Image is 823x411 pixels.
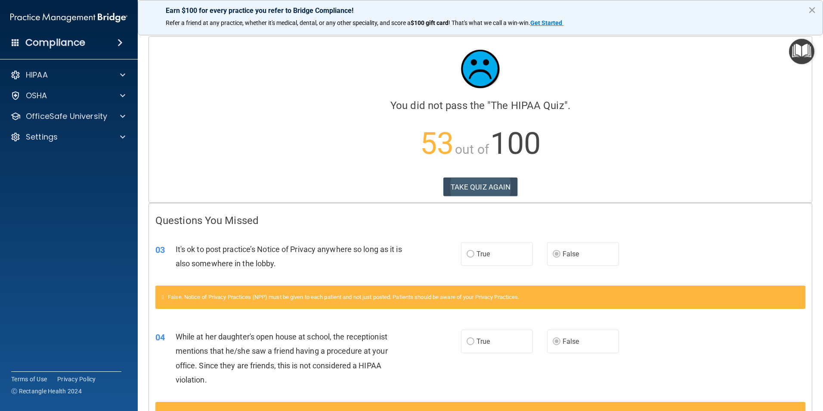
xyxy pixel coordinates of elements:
span: True [476,337,490,346]
input: True [467,339,474,345]
span: 03 [155,245,165,255]
input: True [467,251,474,258]
strong: $100 gift card [411,19,449,26]
span: False [563,250,579,258]
a: HIPAA [10,70,125,80]
p: OSHA [26,90,47,101]
span: 53 [420,126,454,161]
img: sad_face.ecc698e2.jpg [455,43,506,95]
h4: You did not pass the " ". [155,100,805,111]
a: Privacy Policy [57,375,96,383]
a: Terms of Use [11,375,47,383]
span: out of [455,142,489,157]
p: HIPAA [26,70,48,80]
input: False [553,339,560,345]
a: OfficeSafe University [10,111,125,121]
span: 04 [155,332,165,342]
span: 100 [490,126,541,161]
p: Settings [26,132,58,142]
span: It's ok to post practice’s Notice of Privacy anywhere so long as it is also somewhere in the lobby. [176,245,402,268]
button: Open Resource Center [789,39,814,64]
strong: Get Started [530,19,562,26]
img: PMB logo [10,9,127,26]
span: ! That's what we call a win-win. [449,19,530,26]
p: Earn $100 for every practice you refer to Bridge Compliance! [166,6,795,15]
a: Settings [10,132,125,142]
span: Refer a friend at any practice, whether it's medical, dental, or any other speciality, and score a [166,19,411,26]
p: OfficeSafe University [26,111,107,121]
span: Ⓒ Rectangle Health 2024 [11,387,82,395]
span: False. Notice of Privacy Practices (NPP) must be given to each patient and not just posted. Patie... [168,294,519,300]
a: OSHA [10,90,125,101]
span: While at her daughter's open house at school, the receptionist mentions that he/she saw a friend ... [176,332,388,384]
h4: Questions You Missed [155,215,805,226]
span: False [563,337,579,346]
h4: Compliance [25,37,85,49]
input: False [553,251,560,258]
span: True [476,250,490,258]
a: Get Started [530,19,563,26]
span: The HIPAA Quiz [491,100,564,112]
button: TAKE QUIZ AGAIN [443,177,518,196]
button: Close [808,3,816,17]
